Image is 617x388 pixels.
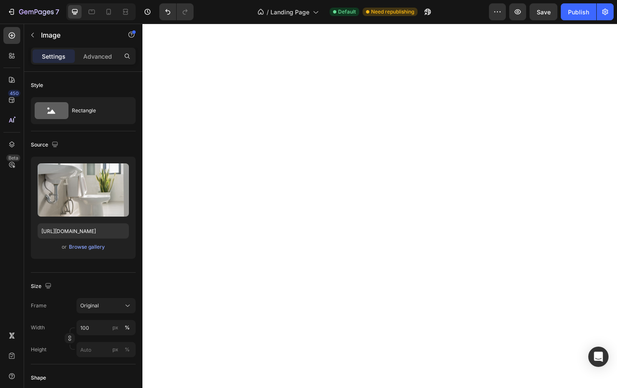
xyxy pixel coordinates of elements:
img: preview-image [38,163,129,217]
div: 450 [8,90,20,97]
button: % [110,345,120,355]
div: Open Intercom Messenger [588,347,609,367]
input: px% [76,320,136,335]
div: px [112,346,118,353]
span: Save [537,8,551,16]
p: 7 [55,7,59,17]
div: Style [31,81,43,89]
span: Landing Page [270,8,309,16]
button: % [110,323,120,333]
button: px [122,345,132,355]
div: Beta [6,155,20,161]
span: Original [80,302,99,309]
button: 7 [3,3,63,20]
p: Advanced [83,52,112,61]
span: Need republishing [371,8,414,16]
button: Browse gallery [68,243,105,251]
div: Shape [31,374,46,382]
span: or [62,242,67,252]
input: px% [76,342,136,357]
label: Width [31,324,45,331]
span: Default [338,8,356,16]
label: Frame [31,302,46,309]
div: Browse gallery [69,243,105,251]
button: Original [76,298,136,313]
button: px [122,323,132,333]
p: Settings [42,52,66,61]
div: % [125,346,130,353]
p: Image [41,30,113,40]
div: px [112,324,118,331]
div: Rectangle [72,101,123,120]
iframe: Design area [142,24,617,388]
div: Source [31,139,60,151]
button: Save [530,3,557,20]
div: Publish [568,8,589,16]
button: Publish [561,3,596,20]
div: Size [31,281,53,292]
span: / [267,8,269,16]
label: Height [31,346,46,353]
div: Undo/Redo [159,3,194,20]
div: % [125,324,130,331]
input: https://example.com/image.jpg [38,223,129,239]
